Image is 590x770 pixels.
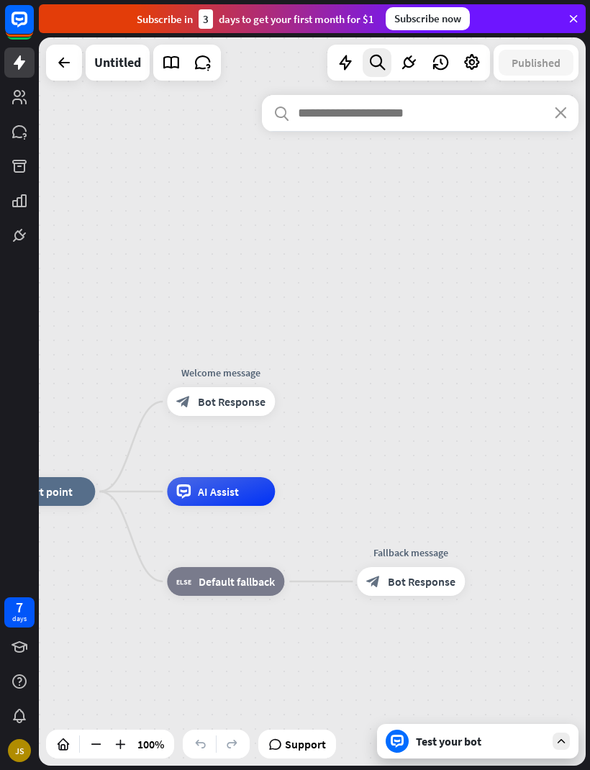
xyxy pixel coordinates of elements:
i: search [273,105,290,122]
div: JS [8,739,31,762]
div: Welcome message [156,366,286,380]
button: Published [499,50,573,76]
div: 100% [133,733,168,756]
span: Start point [19,484,73,499]
div: 7 [16,601,23,614]
div: Subscribe in days to get your first month for $1 [137,9,374,29]
div: Subscribe now [386,7,470,30]
span: Default fallback [199,574,275,589]
i: close [555,107,567,119]
span: Bot Response [198,394,265,409]
button: Open LiveChat chat widget [12,6,55,49]
span: AI Assist [198,484,239,499]
div: days [12,614,27,624]
div: 3 [199,9,213,29]
a: 7 days [4,597,35,628]
i: block_bot_response [176,394,191,409]
div: Untitled [94,45,141,81]
i: block_fallback [176,574,191,589]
